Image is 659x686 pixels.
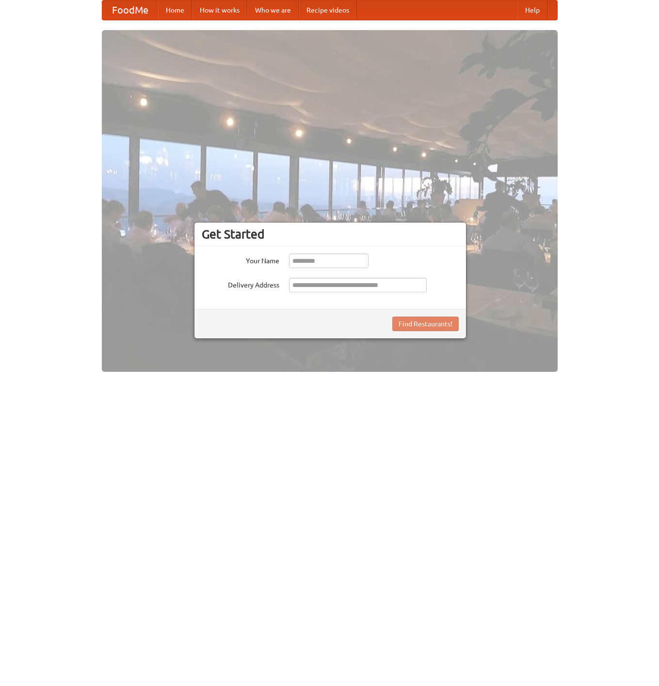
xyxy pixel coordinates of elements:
[517,0,547,20] a: Help
[202,227,459,241] h3: Get Started
[202,278,279,290] label: Delivery Address
[299,0,357,20] a: Recipe videos
[392,317,459,331] button: Find Restaurants!
[247,0,299,20] a: Who we are
[192,0,247,20] a: How it works
[102,0,158,20] a: FoodMe
[202,254,279,266] label: Your Name
[158,0,192,20] a: Home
